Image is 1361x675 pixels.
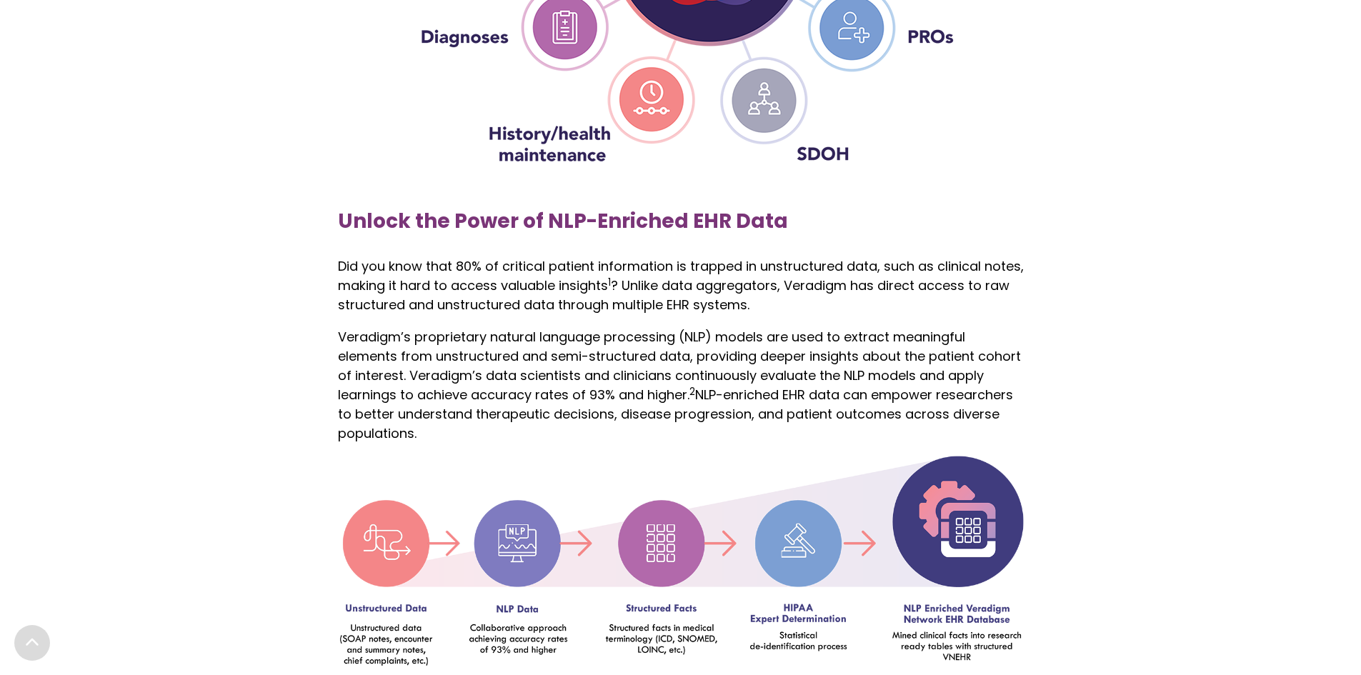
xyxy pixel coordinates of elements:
sup: 2 [689,385,695,399]
p: Did you know that 80% of critical patient information is trapped in unstructured data, such as cl... [338,256,1024,314]
iframe: Drift Chat Widget [1087,572,1344,658]
sup: 1 [608,276,611,289]
p: Veradigm’s proprietary natural language processing (NLP) models are used to extract meaningful el... [338,327,1024,443]
img: VDMP-1889-v-nlp-graphic-outlines [338,456,1024,666]
span: Unlock the Power of NLP-Enriched EHR Data [338,207,788,235]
